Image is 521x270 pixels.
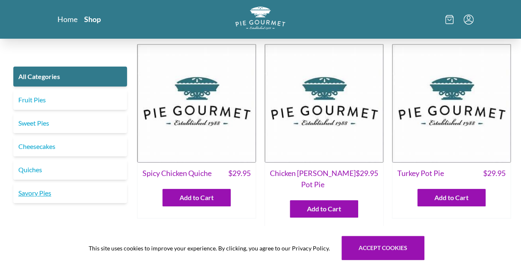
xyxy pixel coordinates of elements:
img: logo [235,7,285,30]
span: Turkey Pot Pie [397,168,444,179]
a: Quiches [13,160,127,180]
a: Savory Pies [13,183,127,203]
button: Menu [464,15,474,25]
img: Turkey Pot Pie [392,44,511,163]
span: $ 29.95 [228,168,251,179]
img: Chicken Curry Pot Pie [264,44,384,163]
button: Add to Cart [162,189,231,206]
button: Add to Cart [290,200,358,218]
a: All Categories [13,67,127,87]
button: Add to Cart [417,189,486,206]
a: Cheesecakes [13,136,127,156]
span: Add to Cart [179,193,214,203]
a: Shop [84,14,101,24]
button: Accept cookies [342,236,424,260]
span: Spicy Chicken Quiche [142,168,212,179]
img: Spicy Chicken Quiche [137,44,256,163]
span: Add to Cart [307,204,341,214]
a: Home [57,14,77,24]
span: $ 29.95 [483,168,506,179]
span: This site uses cookies to improve your experience. By clicking, you agree to our Privacy Policy. [89,244,330,253]
a: Sweet Pies [13,113,127,133]
a: Fruit Pies [13,90,127,110]
span: $ 29.95 [356,168,378,190]
span: Add to Cart [434,193,469,203]
span: Chicken [PERSON_NAME] Pot Pie [270,168,356,190]
a: Logo [235,7,285,32]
